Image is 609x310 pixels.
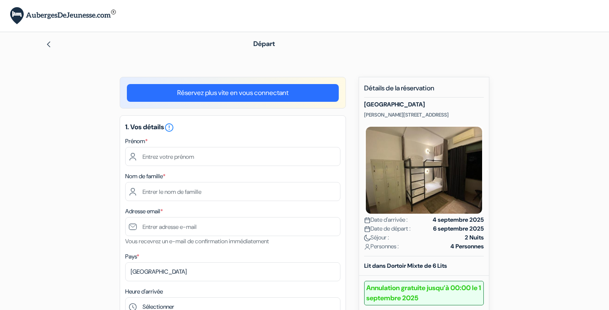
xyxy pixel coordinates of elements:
[364,233,389,242] span: Séjour :
[364,215,408,224] span: Date d'arrivée :
[364,244,370,250] img: user_icon.svg
[125,252,139,261] label: Pays
[164,122,174,131] a: error_outline
[125,137,148,146] label: Prénom
[364,217,370,223] img: calendar.svg
[125,172,165,181] label: Nom de famille
[10,7,116,24] img: AubergesDeJeunesse.com
[364,84,484,98] h5: Détails de la réservation
[364,101,484,108] h5: [GEOGRAPHIC_DATA]
[125,207,163,216] label: Adresse email
[127,84,339,102] a: Réservez plus vite en vous connectant
[164,122,174,133] i: error_outline
[125,147,340,166] input: Entrez votre prénom
[433,215,484,224] strong: 4 septembre 2025
[364,235,370,241] img: moon.svg
[125,237,269,245] small: Vous recevrez un e-mail de confirmation immédiatement
[364,262,447,269] b: Lit dans Dortoir Mixte de 6 Lits
[125,182,340,201] input: Entrer le nom de famille
[364,281,484,305] b: Annulation gratuite jusqu’à 00:00 le 1 septembre 2025
[465,233,484,242] strong: 2 Nuits
[450,242,484,251] strong: 4 Personnes
[364,226,370,232] img: calendar.svg
[364,224,411,233] span: Date de départ :
[364,111,484,118] p: [PERSON_NAME][STREET_ADDRESS]
[433,224,484,233] strong: 6 septembre 2025
[253,39,275,48] span: Départ
[125,217,340,236] input: Entrer adresse e-mail
[125,287,163,296] label: Heure d'arrivée
[45,41,52,48] img: left_arrow.svg
[364,242,399,251] span: Personnes :
[125,122,340,133] h5: 1. Vos détails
